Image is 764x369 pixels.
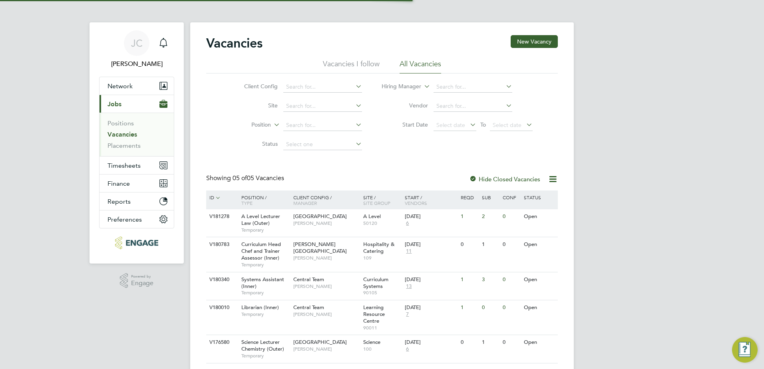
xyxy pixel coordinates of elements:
[293,241,347,254] span: [PERSON_NAME][GEOGRAPHIC_DATA]
[207,190,235,205] div: ID
[405,339,457,346] div: [DATE]
[206,174,286,183] div: Showing
[405,220,410,227] span: 6
[493,121,521,129] span: Select date
[233,174,284,182] span: 05 Vacancies
[107,216,142,223] span: Preferences
[405,304,457,311] div: [DATE]
[405,213,457,220] div: [DATE]
[233,174,247,182] span: 05 of
[99,95,174,113] button: Jobs
[241,200,253,206] span: Type
[131,38,143,48] span: JC
[283,120,362,131] input: Search for...
[434,101,512,112] input: Search for...
[522,209,557,224] div: Open
[363,276,388,290] span: Curriculum Systems
[241,353,289,359] span: Temporary
[501,272,521,287] div: 0
[375,83,421,91] label: Hiring Manager
[405,248,413,255] span: 11
[293,283,359,290] span: [PERSON_NAME]
[511,35,558,48] button: New Vacancy
[207,300,235,315] div: V180010
[99,192,174,210] button: Reports
[459,237,479,252] div: 0
[241,304,279,311] span: Librarian (Inner)
[241,213,280,226] span: A Level Lecturer Law (Outer)
[207,272,235,287] div: V180340
[241,339,284,352] span: Science Lecturer Chemistry (Outer)
[405,311,410,318] span: 7
[363,255,401,261] span: 109
[107,180,130,187] span: Finance
[459,209,479,224] div: 1
[235,190,291,210] div: Position /
[522,300,557,315] div: Open
[323,59,380,73] li: Vacancies I follow
[99,157,174,174] button: Timesheets
[522,190,557,204] div: Status
[501,209,521,224] div: 0
[480,237,501,252] div: 1
[107,131,137,138] a: Vacancies
[90,22,184,264] nav: Main navigation
[107,100,121,108] span: Jobs
[207,237,235,252] div: V180783
[99,236,174,249] a: Go to home page
[363,325,401,331] span: 90011
[363,346,401,352] span: 100
[363,304,385,324] span: Learning Resource Centre
[459,335,479,350] div: 0
[522,237,557,252] div: Open
[400,59,441,73] li: All Vacancies
[361,190,403,210] div: Site /
[480,190,501,204] div: Sub
[436,121,465,129] span: Select date
[241,276,284,290] span: Systems Assistant (Inner)
[293,311,359,317] span: [PERSON_NAME]
[99,59,174,69] span: James Carey
[478,119,488,130] span: To
[99,113,174,156] div: Jobs
[241,290,289,296] span: Temporary
[107,198,131,205] span: Reports
[363,213,381,220] span: A Level
[131,280,153,287] span: Engage
[207,209,235,224] div: V181278
[283,139,362,150] input: Select one
[732,337,758,363] button: Engage Resource Center
[107,162,141,169] span: Timesheets
[501,335,521,350] div: 0
[241,311,289,317] span: Temporary
[459,300,479,315] div: 1
[99,77,174,95] button: Network
[293,200,317,206] span: Manager
[382,102,428,109] label: Vendor
[405,283,413,290] span: 13
[469,175,540,183] label: Hide Closed Vacancies
[206,35,263,51] h2: Vacancies
[291,190,361,210] div: Client Config /
[99,175,174,192] button: Finance
[241,241,281,261] span: Curriculum Head Chef and Trainer Assessor (Inner)
[107,82,133,90] span: Network
[480,209,501,224] div: 2
[107,119,134,127] a: Positions
[459,190,479,204] div: Reqd
[480,272,501,287] div: 3
[363,200,390,206] span: Site Group
[403,190,459,210] div: Start /
[363,220,401,226] span: 50120
[501,237,521,252] div: 0
[405,200,427,206] span: Vendors
[99,30,174,69] a: JC[PERSON_NAME]
[293,220,359,226] span: [PERSON_NAME]
[434,81,512,93] input: Search for...
[480,335,501,350] div: 1
[232,83,278,90] label: Client Config
[232,102,278,109] label: Site
[363,339,380,345] span: Science
[241,227,289,233] span: Temporary
[405,346,410,353] span: 6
